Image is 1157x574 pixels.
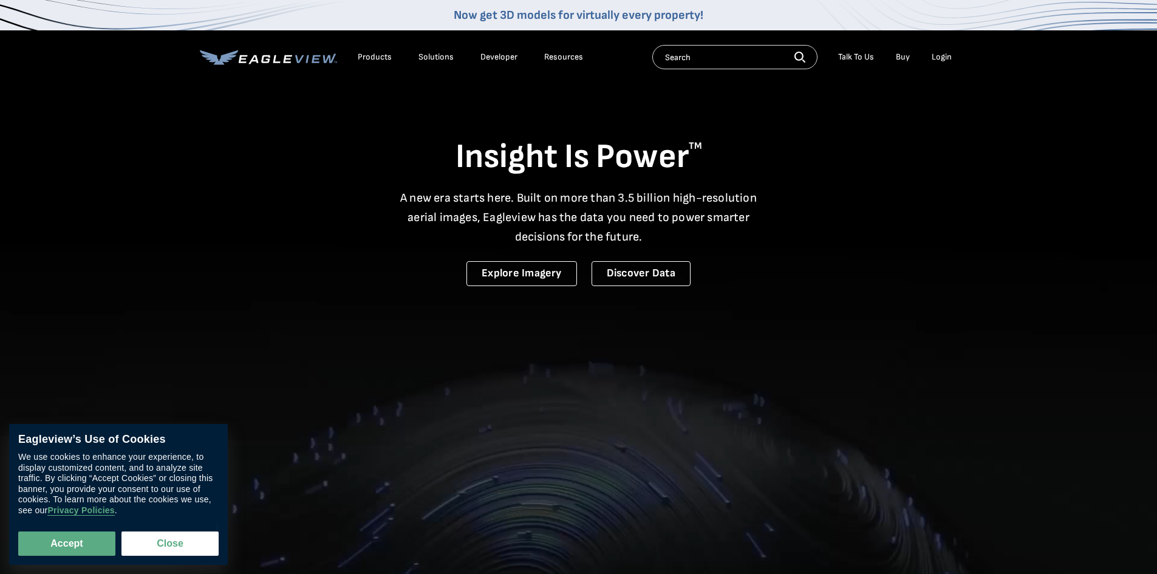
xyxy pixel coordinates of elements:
[393,188,765,247] p: A new era starts here. Built on more than 3.5 billion high-resolution aerial images, Eagleview ha...
[200,136,958,179] h1: Insight Is Power
[47,506,114,516] a: Privacy Policies
[466,261,577,286] a: Explore Imagery
[689,140,702,152] sup: TM
[896,52,910,63] a: Buy
[480,52,517,63] a: Developer
[652,45,817,69] input: Search
[121,531,219,556] button: Close
[838,52,874,63] div: Talk To Us
[544,52,583,63] div: Resources
[418,52,454,63] div: Solutions
[454,8,703,22] a: Now get 3D models for virtually every property!
[932,52,952,63] div: Login
[358,52,392,63] div: Products
[18,453,219,516] div: We use cookies to enhance your experience, to display customized content, and to analyze site tra...
[18,433,219,446] div: Eagleview’s Use of Cookies
[592,261,691,286] a: Discover Data
[18,531,115,556] button: Accept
